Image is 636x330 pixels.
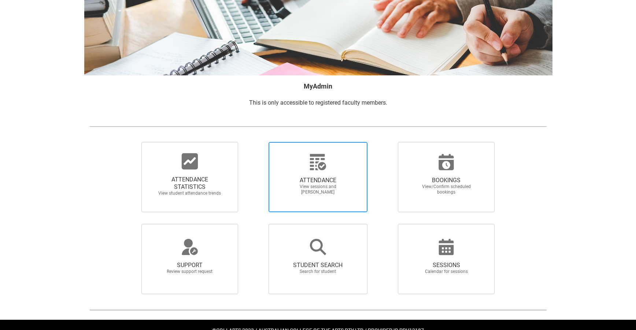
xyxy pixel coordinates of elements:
[286,177,350,184] span: ATTENDANCE
[414,262,478,269] span: SESSIONS
[414,184,478,195] span: View/Confirm scheduled bookings
[158,262,222,269] span: SUPPORT
[89,123,547,130] img: REDU_GREY_LINE
[158,176,222,191] span: ATTENDANCE STATISTICS
[249,99,387,106] span: This is only accessible to registered faculty members.
[158,191,222,196] span: View student attendance trends
[414,269,478,274] span: Calendar for sessions
[286,262,350,269] span: STUDENT SEARCH
[286,269,350,274] span: Search for student
[286,184,350,195] span: View sessions and [PERSON_NAME]
[89,81,547,91] h2: MyAdmin
[89,306,547,314] img: REDU_GREY_LINE
[158,269,222,274] span: Review support request
[414,177,478,184] span: BOOKINGS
